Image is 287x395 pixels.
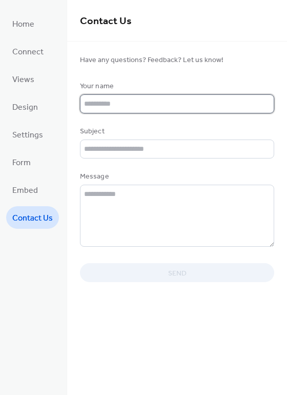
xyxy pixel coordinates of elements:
[80,55,274,66] span: Have any questions? Feedback? Let us know!
[12,210,53,227] span: Contact Us
[12,72,34,88] span: Views
[12,127,43,144] span: Settings
[6,179,44,201] a: Embed
[12,183,38,199] span: Embed
[80,11,132,31] span: Contact Us
[6,151,37,173] a: Form
[12,155,31,171] span: Form
[80,126,272,137] div: Subject
[80,81,272,92] div: Your name
[6,12,40,35] a: Home
[6,206,59,229] a: Contact Us
[6,40,50,63] a: Connect
[12,44,44,61] span: Connect
[6,123,49,146] a: Settings
[6,68,40,90] a: Views
[6,95,44,118] a: Design
[80,171,272,182] div: Message
[12,16,34,33] span: Home
[12,100,38,116] span: Design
